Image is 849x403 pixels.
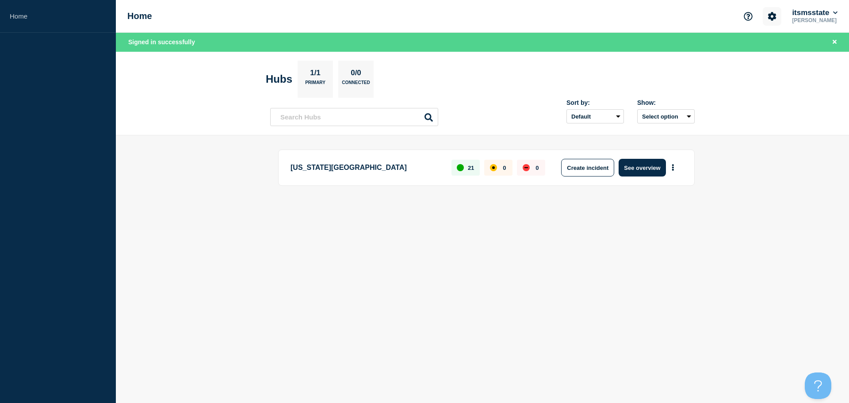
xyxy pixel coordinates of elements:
[763,7,781,26] button: Account settings
[457,164,464,171] div: up
[566,109,624,123] select: Sort by
[637,99,695,106] div: Show:
[523,164,530,171] div: down
[305,80,325,89] p: Primary
[128,38,195,46] span: Signed in successfully
[490,164,497,171] div: affected
[829,37,840,47] button: Close banner
[342,80,370,89] p: Connected
[535,165,539,171] p: 0
[307,69,324,80] p: 1/1
[291,159,441,177] p: [US_STATE][GEOGRAPHIC_DATA]
[637,109,695,123] button: Select option
[468,165,474,171] p: 21
[270,108,438,126] input: Search Hubs
[739,7,757,26] button: Support
[561,159,614,177] button: Create incident
[619,159,665,177] button: See overview
[790,8,839,17] button: itsmsstate
[266,73,292,85] h2: Hubs
[503,165,506,171] p: 0
[790,17,839,23] p: [PERSON_NAME]
[566,99,624,106] div: Sort by:
[667,160,679,176] button: More actions
[127,11,152,21] h1: Home
[805,372,831,399] iframe: Help Scout Beacon - Open
[348,69,365,80] p: 0/0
